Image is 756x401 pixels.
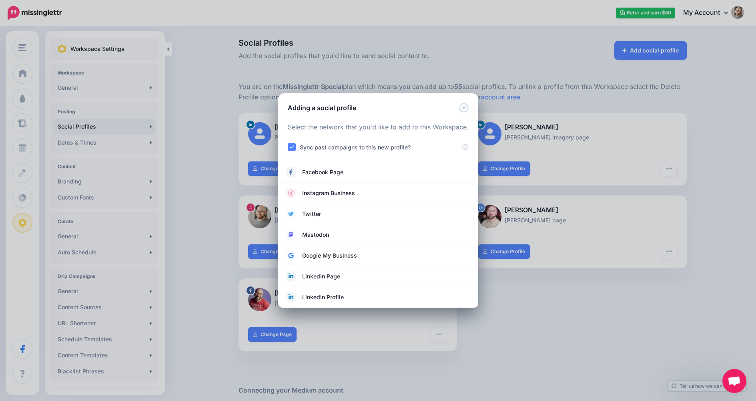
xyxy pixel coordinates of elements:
[286,208,470,220] a: Twitter
[302,167,343,177] span: Facebook Page
[300,143,411,152] label: Sync past campaigns to this new profile?
[286,187,470,199] a: Instagram Business
[302,251,357,260] span: Google My Business
[302,188,355,198] span: Instagram Business
[286,167,470,178] a: Facebook Page
[286,292,470,303] a: LinkedIn Profile
[288,103,356,113] h5: Adding a social profile
[288,122,469,133] p: Select the network that you'd like to add to this Workspace.
[459,103,469,113] button: Close
[302,272,340,281] span: LinkedIn Page
[302,209,321,219] span: Twitter
[286,229,470,240] a: Mastodon
[302,292,344,302] span: LinkedIn Profile
[286,250,470,261] a: Google My Business
[302,230,329,240] span: Mastodon
[286,271,470,282] a: LinkedIn Page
